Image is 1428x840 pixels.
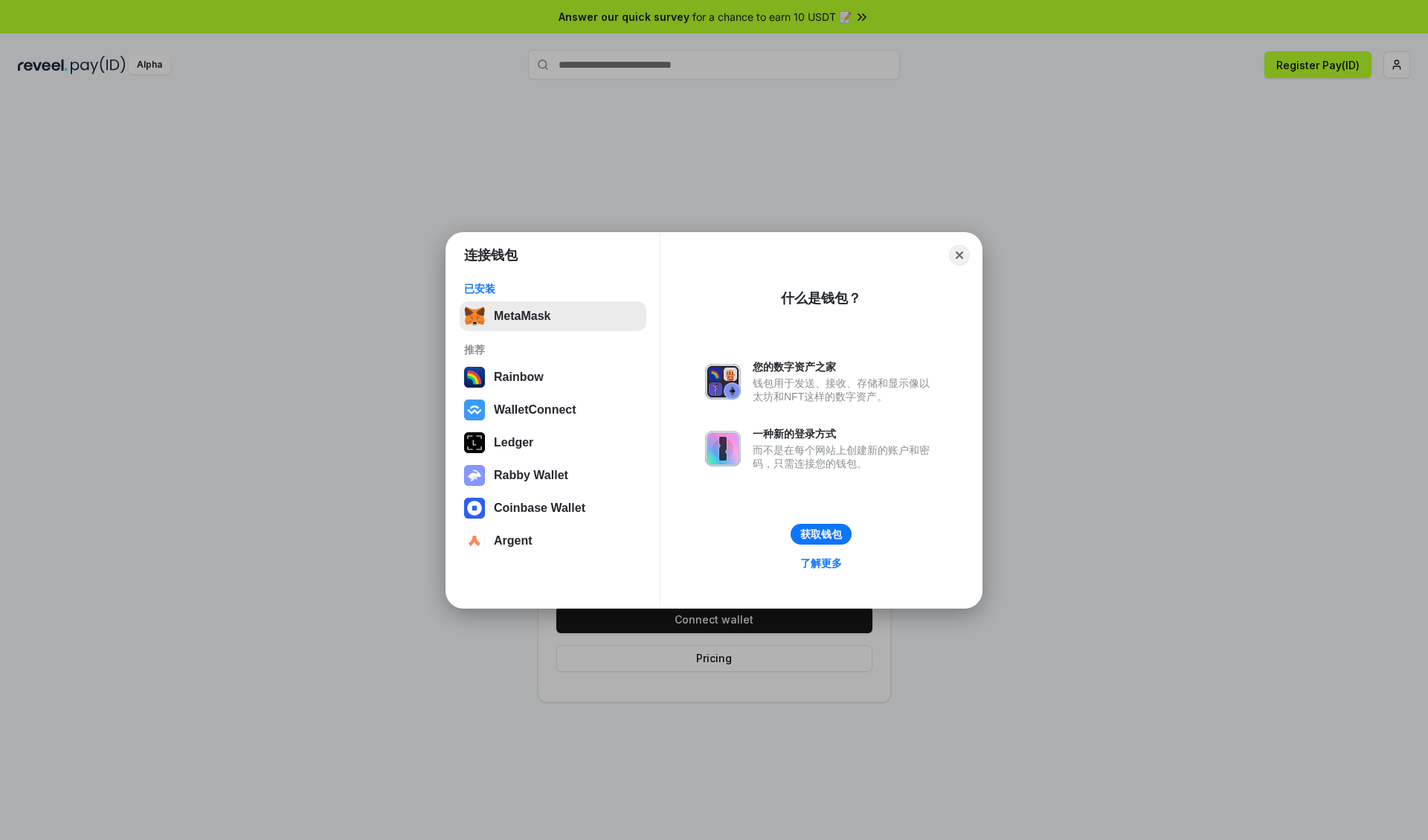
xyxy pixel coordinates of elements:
[464,465,485,486] img: svg+xml,%3Csvg%20xmlns%3D%22http%3A%2F%2Fwww.w3.org%2F2000%2Fsvg%22%20fill%3D%22none%22%20viewBox...
[460,461,646,490] button: Rabby Wallet
[753,427,937,440] div: 一种新的登录方式
[949,245,970,266] button: Close
[800,528,842,541] div: 获取钱包
[494,436,533,449] div: Ledger
[494,469,568,482] div: Rabby Wallet
[464,530,485,551] img: svg+xml,%3Csvg%20width%3D%2228%22%20height%3D%2228%22%20viewBox%3D%220%200%2028%2028%22%20fill%3D...
[460,362,646,392] button: Rainbow
[494,310,550,323] div: MetaMask
[464,282,642,295] div: 已安装
[494,501,585,515] div: Coinbase Wallet
[494,403,576,417] div: WalletConnect
[464,343,642,356] div: 推荐
[464,367,485,388] img: svg+xml,%3Csvg%20width%3D%22120%22%20height%3D%22120%22%20viewBox%3D%220%200%20120%20120%22%20fil...
[494,371,544,384] div: Rainbow
[781,289,861,307] div: 什么是钱包？
[464,246,518,264] h1: 连接钱包
[753,360,937,373] div: 您的数字资产之家
[791,524,852,545] button: 获取钱包
[460,428,646,458] button: Ledger
[460,526,646,556] button: Argent
[753,376,937,403] div: 钱包用于发送、接收、存储和显示像以太坊和NFT这样的数字资产。
[800,557,842,570] div: 了解更多
[753,443,937,470] div: 而不是在每个网站上创建新的账户和密码，只需连接您的钱包。
[464,400,485,420] img: svg+xml,%3Csvg%20width%3D%2228%22%20height%3D%2228%22%20viewBox%3D%220%200%2028%2028%22%20fill%3D...
[464,306,485,327] img: svg+xml,%3Csvg%20fill%3D%22none%22%20height%3D%2233%22%20viewBox%3D%220%200%2035%2033%22%20width%...
[460,493,646,523] button: Coinbase Wallet
[494,534,533,548] div: Argent
[705,364,741,400] img: svg+xml,%3Csvg%20xmlns%3D%22http%3A%2F%2Fwww.w3.org%2F2000%2Fsvg%22%20fill%3D%22none%22%20viewBox...
[460,301,646,331] button: MetaMask
[705,431,741,467] img: svg+xml,%3Csvg%20xmlns%3D%22http%3A%2F%2Fwww.w3.org%2F2000%2Fsvg%22%20fill%3D%22none%22%20viewBox...
[791,554,851,573] a: 了解更多
[464,498,485,519] img: svg+xml,%3Csvg%20width%3D%2228%22%20height%3D%2228%22%20viewBox%3D%220%200%2028%2028%22%20fill%3D...
[464,432,485,453] img: svg+xml,%3Csvg%20xmlns%3D%22http%3A%2F%2Fwww.w3.org%2F2000%2Fsvg%22%20width%3D%2228%22%20height%3...
[460,395,646,425] button: WalletConnect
